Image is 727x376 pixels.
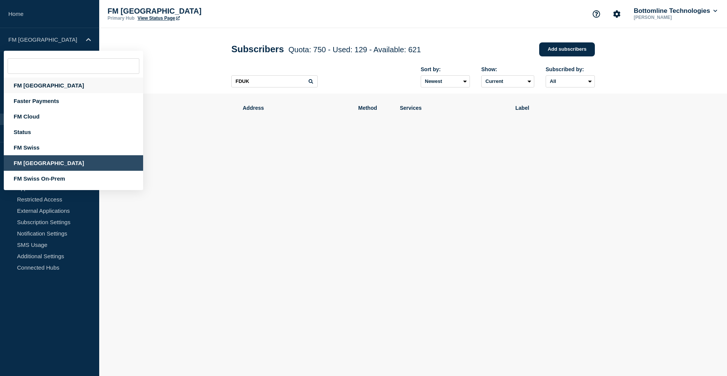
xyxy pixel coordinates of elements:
[358,105,388,111] span: Method
[4,93,143,109] div: Faster Payments
[421,66,470,72] div: Sort by:
[231,44,421,55] h1: Subscribers
[546,75,595,87] select: Subscribed by
[108,7,259,16] p: FM [GEOGRAPHIC_DATA]
[4,124,143,140] div: Status
[632,15,711,20] p: [PERSON_NAME]
[231,75,318,87] input: Search subscribers
[137,16,179,21] a: View Status Page
[481,66,534,72] div: Show:
[4,140,143,155] div: FM Swiss
[4,78,143,93] div: FM [GEOGRAPHIC_DATA]
[400,105,504,111] span: Services
[421,75,470,87] select: Sort by
[609,6,625,22] button: Account settings
[539,42,595,56] a: Add subscribers
[588,6,604,22] button: Support
[481,75,534,87] select: Deleted
[515,105,583,111] span: Label
[108,16,134,21] p: Primary Hub
[4,171,143,186] div: FM Swiss On-Prem
[4,109,143,124] div: FM Cloud
[243,105,347,111] span: Address
[4,155,143,171] div: FM [GEOGRAPHIC_DATA]
[8,36,81,43] p: FM [GEOGRAPHIC_DATA]
[632,7,719,15] button: Bottomline Technologies
[546,66,595,72] div: Subscribed by:
[289,45,421,54] span: Quota: 750 - Used: 129 - Available: 621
